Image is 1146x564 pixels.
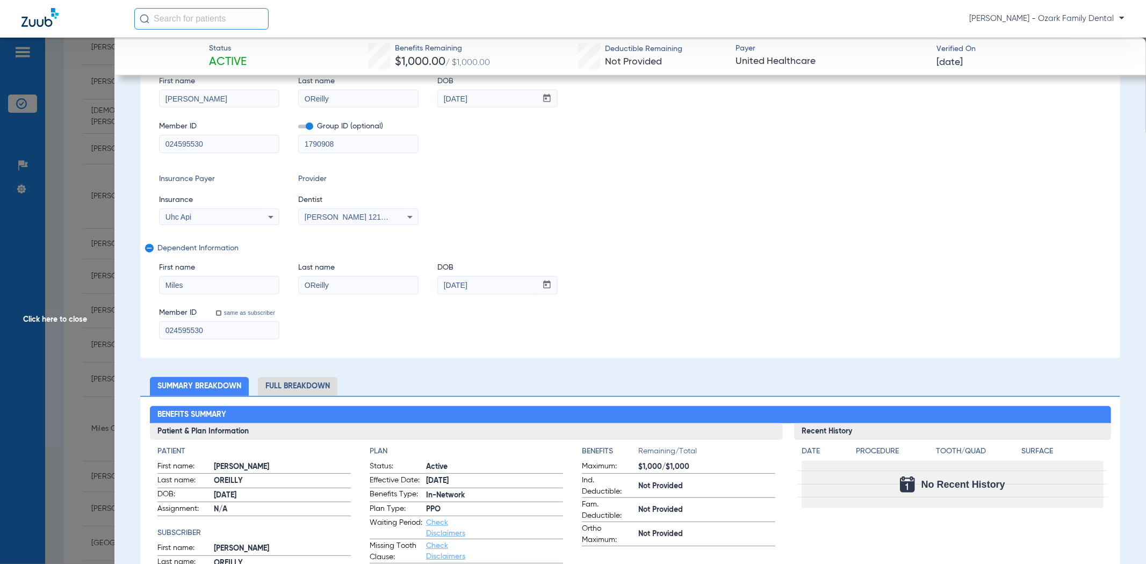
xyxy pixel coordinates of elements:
span: Missing Tooth Clause: [370,540,422,563]
span: Insurance [159,194,279,206]
span: Last name [298,76,419,87]
h4: Subscriber [157,527,351,539]
span: Group ID (optional) [298,121,419,132]
iframe: Chat Widget [1092,512,1146,564]
span: Last name: [157,475,210,488]
h4: Date [802,446,847,457]
h4: Plan [370,446,563,457]
span: Last name [298,262,419,273]
span: Remaining/Total [638,446,775,461]
span: Active [209,55,247,70]
span: Fam. Deductible: [582,499,635,522]
span: Provider [298,173,419,185]
button: Open calendar [537,90,558,107]
h3: Recent History [794,423,1111,440]
span: First name: [157,543,210,555]
span: Deductible Remaining [606,44,683,55]
span: No Recent History [921,479,1005,490]
span: Plan Type: [370,503,422,516]
app-breakdown-title: Procedure [856,446,932,461]
span: OREILLY [214,475,351,487]
img: Search Icon [140,14,149,24]
span: Not Provided [638,504,775,516]
span: [PERSON_NAME] [214,461,351,473]
span: Verified On [937,44,1129,55]
mat-icon: remove [145,244,152,257]
h4: Benefits [582,446,638,457]
span: DOB [437,262,558,273]
li: Summary Breakdown [150,377,249,396]
span: First name: [157,461,210,474]
h3: Patient & Plan Information [150,423,783,440]
span: First name [159,76,279,87]
span: Status: [370,461,422,474]
span: [PERSON_NAME] [214,543,351,554]
span: Uhc Api [165,213,191,221]
span: $1,000.00 [395,56,446,68]
span: Assignment: [157,503,210,516]
h4: Tooth/Quad [936,446,1018,457]
span: Maximum: [582,461,635,474]
span: [DATE] [214,490,351,501]
span: N/A [214,504,351,515]
span: Not Provided [638,529,775,540]
span: Not Provided [606,57,662,67]
h2: Benefits Summary [150,406,1111,423]
li: Full Breakdown [258,377,337,396]
span: [PERSON_NAME] 1215662788 [305,213,410,221]
span: Ortho Maximum: [582,523,635,546]
span: Status [209,43,247,54]
span: [DATE] [937,56,963,69]
app-breakdown-title: Date [802,446,847,461]
span: Not Provided [638,481,775,492]
span: Ind. Deductible: [582,475,635,497]
span: Insurance Payer [159,173,279,185]
h4: Surface [1021,446,1103,457]
span: $1,000/$1,000 [638,461,775,473]
input: Search for patients [134,8,269,30]
span: DOB: [157,489,210,502]
span: Waiting Period: [370,517,422,539]
span: Member ID [159,121,279,132]
span: Benefits Type: [370,489,422,502]
span: PPO [426,504,563,515]
span: Payer [736,43,927,54]
label: same as subscriber [222,309,276,316]
span: Effective Date: [370,475,422,488]
img: Calendar [900,476,915,493]
span: Benefits Remaining [395,43,491,54]
span: Member ID [159,307,197,319]
span: Dentist [298,194,419,206]
span: Active [426,461,563,473]
span: Dependent Information [157,244,1100,252]
button: Open calendar [537,277,558,294]
span: [PERSON_NAME] - Ozark Family Dental [969,13,1125,24]
span: DOB [437,76,558,87]
span: In-Network [426,490,563,501]
span: United Healthcare [736,55,927,68]
a: Check Disclaimers [426,542,465,560]
a: Check Disclaimers [426,519,465,537]
span: / $1,000.00 [446,59,491,67]
app-breakdown-title: Tooth/Quad [936,446,1018,461]
app-breakdown-title: Surface [1021,446,1103,461]
span: First name [159,262,279,273]
h4: Procedure [856,446,932,457]
app-breakdown-title: Benefits [582,446,638,461]
h4: Patient [157,446,351,457]
span: [DATE] [426,475,563,487]
img: Zuub Logo [21,8,59,27]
